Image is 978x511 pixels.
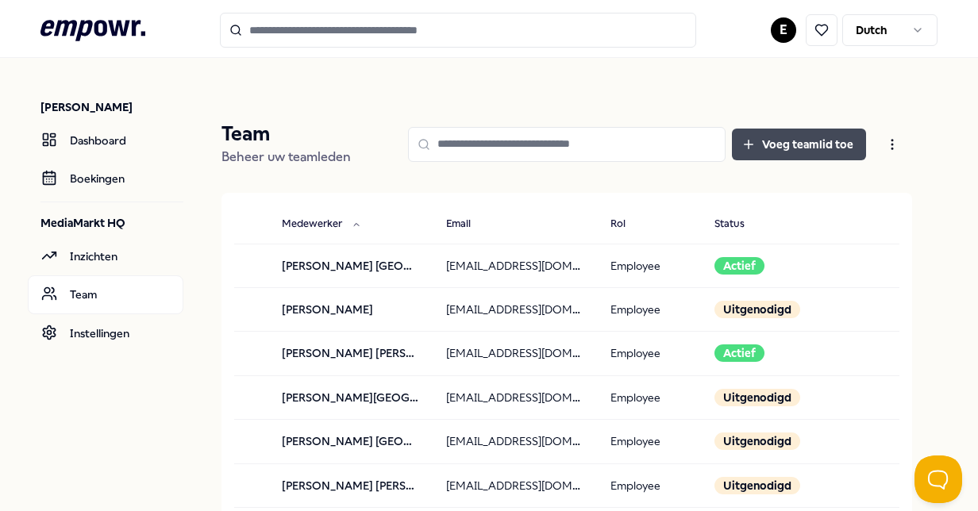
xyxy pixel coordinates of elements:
[702,209,776,240] button: Status
[433,209,502,240] button: Email
[433,463,598,507] td: [EMAIL_ADDRESS][DOMAIN_NAME]
[872,129,912,160] button: Open menu
[40,99,183,115] p: [PERSON_NAME]
[269,420,433,463] td: [PERSON_NAME] [GEOGRAPHIC_DATA]
[714,301,800,318] div: Uitgenodigd
[732,129,866,160] button: Voeg teamlid toe
[598,375,702,419] td: Employee
[433,244,598,287] td: [EMAIL_ADDRESS][DOMAIN_NAME]
[269,332,433,375] td: [PERSON_NAME] [PERSON_NAME]
[771,17,796,43] button: E
[28,275,183,313] a: Team
[269,287,433,331] td: [PERSON_NAME]
[269,209,374,240] button: Medewerker
[269,244,433,287] td: [PERSON_NAME] [GEOGRAPHIC_DATA]
[914,455,962,503] iframe: Help Scout Beacon - Open
[28,121,183,159] a: Dashboard
[433,332,598,375] td: [EMAIL_ADDRESS][DOMAIN_NAME]
[40,215,183,231] p: MediaMarkt HQ
[598,420,702,463] td: Employee
[598,332,702,375] td: Employee
[714,344,764,362] div: Actief
[598,287,702,331] td: Employee
[28,314,183,352] a: Instellingen
[269,375,433,419] td: [PERSON_NAME][GEOGRAPHIC_DATA]
[714,389,800,406] div: Uitgenodigd
[714,257,764,275] div: Actief
[598,244,702,287] td: Employee
[221,121,351,147] p: Team
[714,477,800,494] div: Uitgenodigd
[433,420,598,463] td: [EMAIL_ADDRESS][DOMAIN_NAME]
[269,463,433,507] td: [PERSON_NAME] [PERSON_NAME]
[433,375,598,419] td: [EMAIL_ADDRESS][DOMAIN_NAME]
[28,237,183,275] a: Inzichten
[598,209,657,240] button: Rol
[28,159,183,198] a: Boekingen
[220,13,696,48] input: Search for products, categories or subcategories
[433,287,598,331] td: [EMAIL_ADDRESS][DOMAIN_NAME]
[598,463,702,507] td: Employee
[221,149,351,164] span: Beheer uw teamleden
